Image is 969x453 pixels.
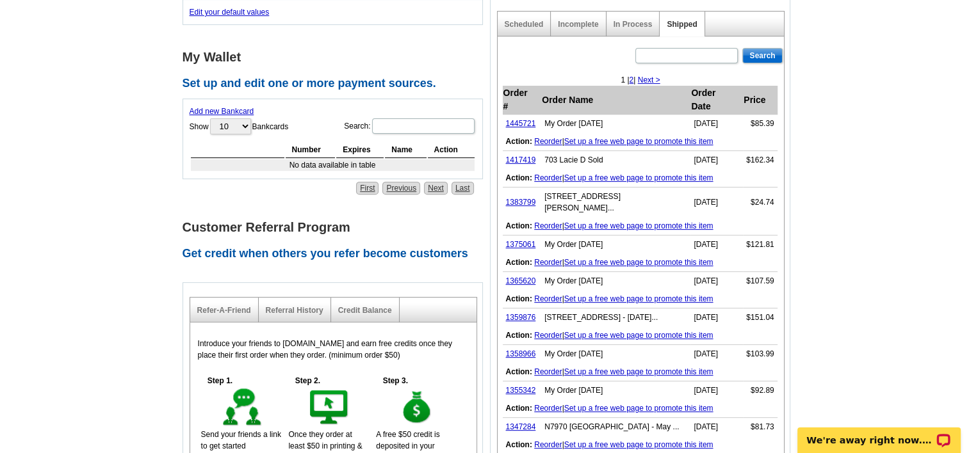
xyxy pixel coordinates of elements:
[503,217,778,235] td: |
[743,86,777,115] th: Price
[690,272,743,290] td: [DATE]
[356,182,379,195] a: First
[690,381,743,400] td: [DATE]
[506,221,532,230] b: Action:
[307,386,352,429] img: step-2.gif
[506,198,536,207] a: 1383799
[506,386,536,395] a: 1355342
[534,137,562,146] a: Reorder
[743,151,777,170] td: $162.34
[506,294,532,303] b: Action:
[743,235,777,254] td: $121.81
[690,115,743,133] td: [DATE]
[541,115,690,133] td: My Order [DATE]
[629,75,633,84] a: 2
[558,20,598,29] a: Incomplete
[564,173,713,182] a: Set up a free web page to promote this item
[564,367,713,376] a: Set up a free web page to promote this item
[541,381,690,400] td: My Order [DATE]
[564,137,713,146] a: Set up a free web page to promote this item
[506,137,532,146] b: Action:
[266,306,323,315] a: Referral History
[503,290,778,308] td: |
[544,422,679,431] span: N7970 988th Street - May 10 2021
[503,132,778,151] td: |
[638,75,660,84] a: Next >
[743,272,777,290] td: $107.59
[190,8,270,17] a: Edit your default values
[424,182,448,195] a: Next
[743,308,777,327] td: $151.04
[344,117,475,135] label: Search:
[506,331,532,340] b: Action:
[564,440,713,449] a: Set up a free web page to promote this item
[506,155,536,164] a: 1417419
[505,20,544,29] a: Scheduled
[541,151,690,170] td: 703 Lacie D Sold
[534,258,562,267] a: Reorder
[191,159,475,171] td: No data available in table
[201,430,281,450] span: Send your friends a link to get started
[395,386,439,429] img: step-3.gif
[198,338,469,361] p: Introduce your friends to [DOMAIN_NAME] and earn free credits once they place their first order w...
[534,440,562,449] a: Reorder
[789,413,969,453] iframe: LiveChat chat widget
[690,418,743,436] td: [DATE]
[534,221,562,230] a: Reorder
[506,422,536,431] a: 1347284
[201,375,240,386] h5: Step 1.
[506,119,536,128] a: 1445721
[183,77,490,91] h2: Set up and edit one or more payment sources.
[503,326,778,345] td: |
[506,313,536,322] a: 1359876
[534,294,562,303] a: Reorder
[541,235,690,254] td: My Order [DATE]
[743,187,777,218] td: $24.74
[210,118,251,134] select: ShowBankcards
[690,86,743,115] th: Order Date
[190,107,254,116] a: Add new Bankcard
[506,404,532,413] b: Action:
[506,240,536,249] a: 1375061
[743,115,777,133] td: $85.39
[220,386,265,429] img: step-1.gif
[190,117,289,136] label: Show Bankcards
[690,308,743,327] td: [DATE]
[544,192,621,212] span: 103 Keller Avenue N - May 25 2022
[197,306,251,315] a: Refer-A-Friend
[614,20,653,29] a: In Process
[183,51,490,64] h1: My Wallet
[564,294,713,303] a: Set up a free web page to promote this item
[534,173,562,182] a: Reorder
[503,169,778,187] td: |
[743,381,777,400] td: $92.89
[503,363,778,381] td: |
[534,331,562,340] a: Reorder
[376,375,414,386] h5: Step 3.
[541,345,690,363] td: My Order [DATE]
[288,375,327,386] h5: Step 2.
[506,440,532,449] b: Action:
[564,404,713,413] a: Set up a free web page to promote this item
[503,399,778,418] td: |
[506,276,536,285] a: 1365620
[338,306,392,315] a: Credit Balance
[503,86,542,115] th: Order #
[743,418,777,436] td: $81.73
[506,258,532,267] b: Action:
[541,86,690,115] th: Order Name
[286,142,336,158] th: Number
[690,345,743,363] td: [DATE]
[564,331,713,340] a: Set up a free web page to promote this item
[541,272,690,290] td: My Order [DATE]
[503,253,778,272] td: |
[564,221,713,230] a: Set up a free web page to promote this item
[690,187,743,218] td: [DATE]
[428,142,475,158] th: Action
[498,74,784,86] div: 1 | |
[506,173,532,182] b: Action:
[372,118,475,134] input: Search:
[667,20,697,29] a: Shipped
